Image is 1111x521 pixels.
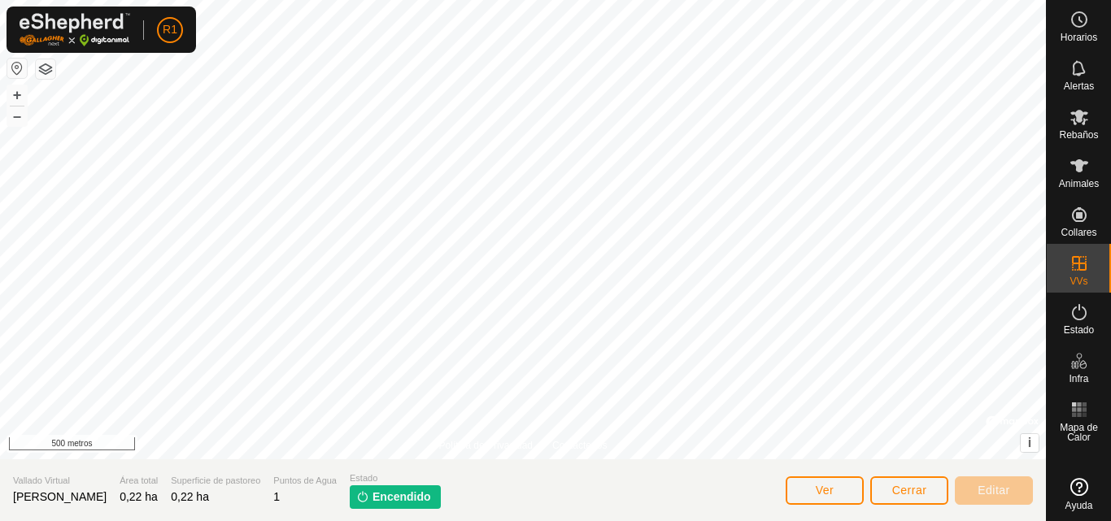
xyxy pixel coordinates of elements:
[13,490,107,503] font: [PERSON_NAME]
[786,476,864,505] button: Ver
[7,106,27,126] button: –
[120,490,158,503] font: 0,22 ha
[1021,434,1039,452] button: i
[171,490,209,503] font: 0,22 ha
[373,490,431,503] font: Encendido
[552,440,607,451] font: Contáctenos
[439,440,533,451] font: Política de Privacidad
[892,484,927,497] font: Cerrar
[1065,500,1093,511] font: Ayuda
[439,438,533,453] a: Política de Privacidad
[20,13,130,46] img: Logotipo de Gallagher
[955,476,1033,505] button: Editar
[13,107,21,124] font: –
[816,484,834,497] font: Ver
[273,490,280,503] font: 1
[36,59,55,79] button: Capas del Mapa
[171,475,260,485] font: Superficie de pastoreo
[13,86,22,103] font: +
[13,475,70,485] font: Vallado Virtual
[1059,178,1099,189] font: Animales
[1047,471,1111,517] a: Ayuda
[1064,80,1094,92] font: Alertas
[1028,436,1031,449] font: i
[1069,373,1088,384] font: Infra
[273,475,337,485] font: Puntos de Agua
[1060,422,1098,443] font: Mapa de Calor
[356,490,369,503] img: encender
[7,59,27,78] button: Restablecer Mapa
[1061,32,1097,43] font: Horarios
[120,475,158,485] font: Área total
[1059,129,1098,141] font: Rebaños
[7,85,27,105] button: +
[978,484,1010,497] font: Editar
[350,473,377,483] font: Estado
[163,23,177,36] font: R1
[1064,324,1094,336] font: Estado
[1070,276,1087,287] font: VVs
[552,438,607,453] a: Contáctenos
[1061,227,1096,238] font: Collares
[870,476,948,505] button: Cerrar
